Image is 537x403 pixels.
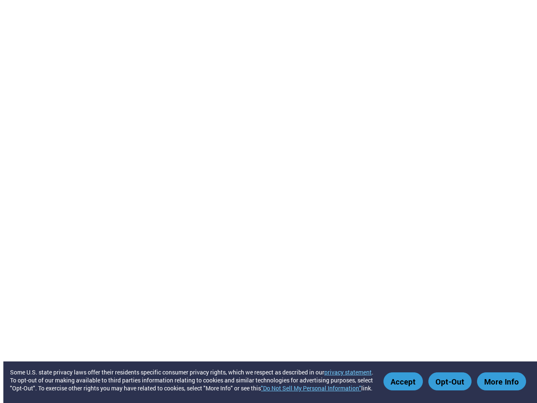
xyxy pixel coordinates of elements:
button: Opt-Out [428,372,472,390]
a: "Do Not Sell My Personal Information" [261,384,361,392]
div: Some U.S. state privacy laws offer their residents specific consumer privacy rights, which we res... [10,368,379,392]
a: privacy statement [324,368,372,376]
button: More Info [477,372,526,390]
button: Accept [383,372,423,390]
